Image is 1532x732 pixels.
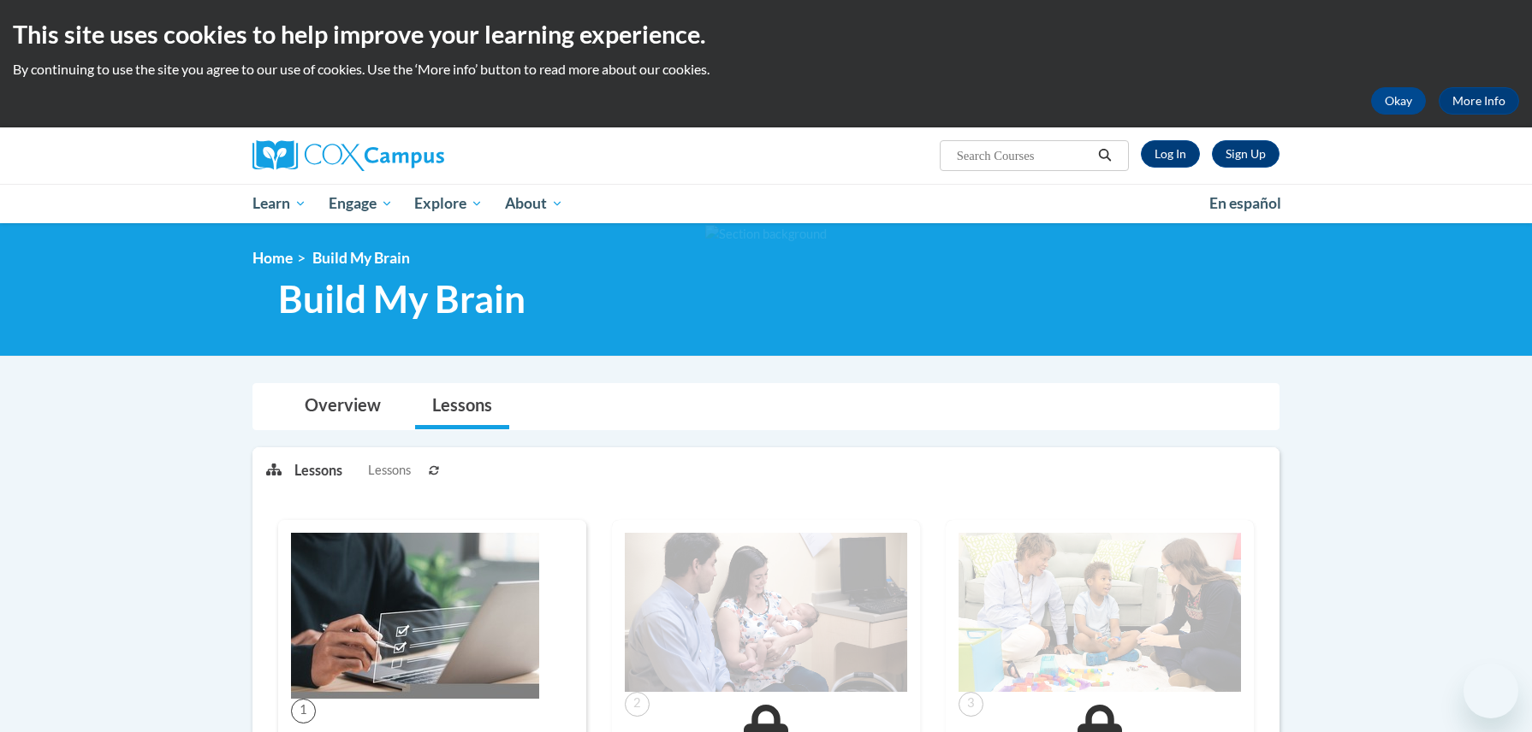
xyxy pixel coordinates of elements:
a: Explore [403,184,494,223]
span: 2 [625,692,650,717]
input: Search Courses [955,145,1092,166]
button: Okay [1371,87,1426,115]
img: Course Image [959,533,1241,692]
iframe: Button to launch messaging window [1464,664,1518,718]
a: Learn [241,184,318,223]
span: 3 [959,692,983,717]
span: Build My Brain [312,249,410,267]
span: Lessons [368,461,411,480]
img: Course Image [291,533,539,699]
img: Cox Campus [252,140,444,171]
button: Search [1092,145,1118,166]
span: Explore [414,193,483,214]
div: Main menu [227,184,1305,223]
a: Cox Campus [252,140,578,171]
span: Build My Brain [278,276,526,322]
h2: This site uses cookies to help improve your learning experience. [13,17,1519,51]
a: En español [1198,186,1292,221]
span: Engage [329,193,393,214]
img: Course Image [625,533,907,692]
a: More Info [1439,87,1519,115]
a: Overview [288,384,398,429]
a: Engage [318,184,404,223]
a: Log In [1141,140,1200,168]
span: En español [1209,194,1281,212]
a: Home [252,249,293,267]
a: About [494,184,574,223]
span: 1 [291,699,316,723]
a: Register [1212,140,1280,168]
span: About [505,193,563,214]
a: Lessons [415,384,509,429]
p: Lessons [294,461,342,480]
p: By continuing to use the site you agree to our use of cookies. Use the ‘More info’ button to read... [13,60,1519,79]
img: Section background [705,225,827,244]
span: Learn [252,193,306,214]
